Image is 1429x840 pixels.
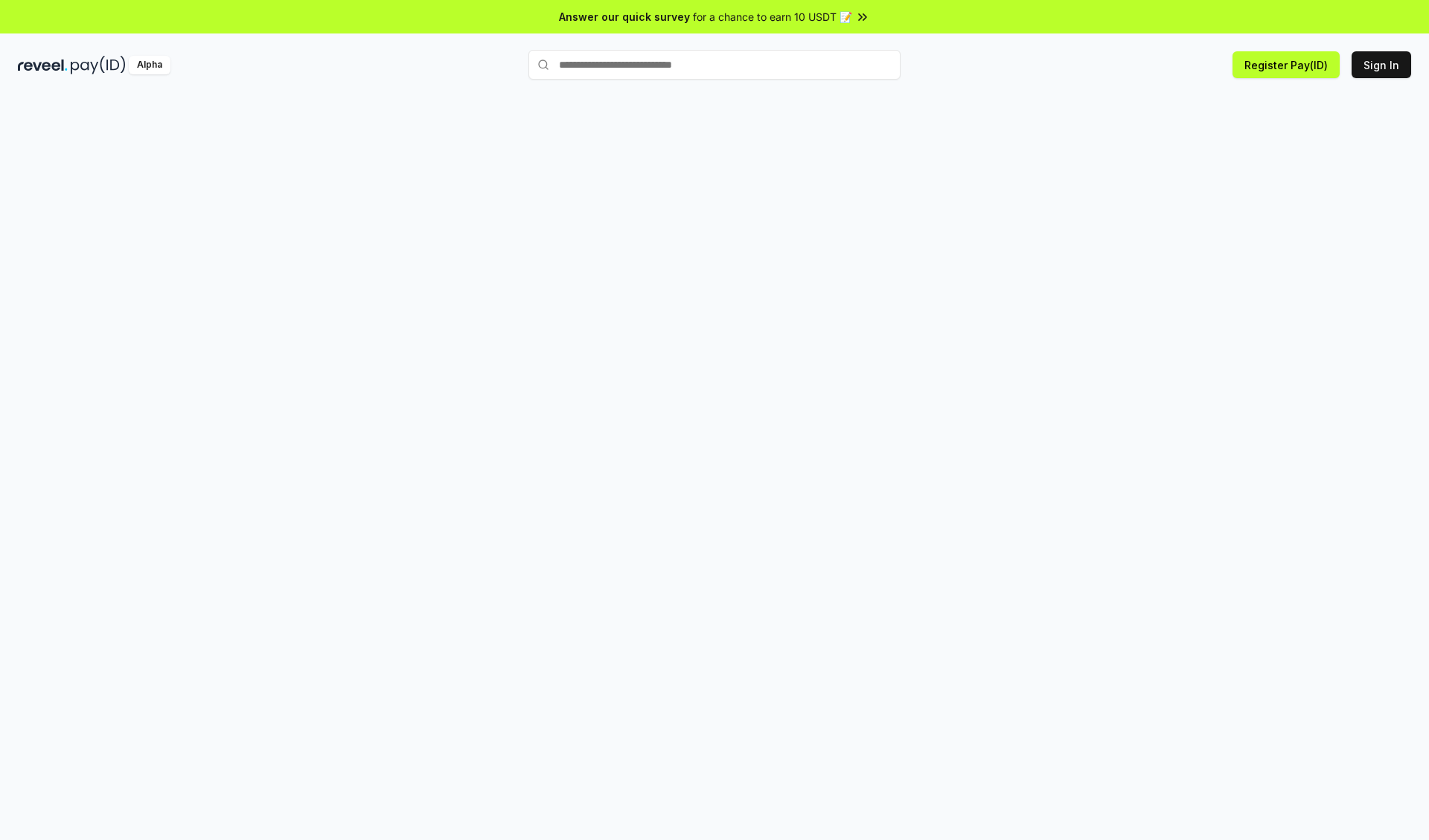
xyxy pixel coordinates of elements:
button: Sign In [1352,51,1411,78]
button: Register Pay(ID) [1233,51,1340,78]
img: reveel_dark [18,56,68,74]
img: pay_id [71,56,126,74]
span: Answer our quick survey [559,9,690,25]
div: Alpha [129,56,170,74]
span: for a chance to earn 10 USDT 📝 [693,9,852,25]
